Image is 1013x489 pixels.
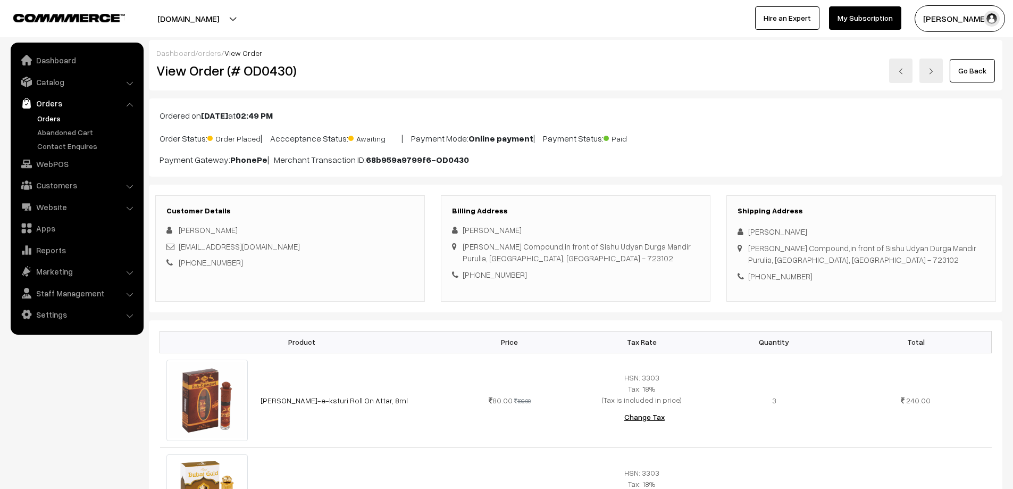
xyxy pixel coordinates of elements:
a: Customers [13,176,140,195]
div: [PERSON_NAME] [452,224,699,236]
a: Catalog [13,72,140,92]
span: 240.00 [906,396,931,405]
img: left-arrow.png [898,68,904,74]
img: right-arrow.png [928,68,934,74]
a: Settings [13,305,140,324]
b: [DATE] [201,110,228,121]
a: [EMAIL_ADDRESS][DOMAIN_NAME] [179,242,300,251]
a: Hire an Expert [755,6,819,30]
h3: Billing Address [452,206,699,216]
h3: Shipping Address [738,206,985,216]
a: Dashboard [13,51,140,70]
a: orders [198,48,221,57]
p: Ordered on at [160,109,992,122]
a: Website [13,197,140,217]
span: HSN: 3303 Tax: 18% (Tax is included in price) [602,373,682,404]
b: 02:49 PM [236,110,273,121]
button: Change Tax [616,405,673,429]
img: user [984,11,1000,27]
a: My Subscription [829,6,901,30]
a: Dashboard [156,48,195,57]
button: [PERSON_NAME] D [915,5,1005,32]
b: Online payment [468,133,533,144]
span: 3 [772,396,776,405]
div: [PERSON_NAME] Compound,in front of Sishu Udyan Durga Mandir Purulia, [GEOGRAPHIC_DATA], [GEOGRAPH... [463,241,691,264]
a: Orders [35,113,140,124]
th: Price [443,331,576,353]
button: [DOMAIN_NAME] [120,5,256,32]
b: PhonePe [230,154,267,165]
span: [PERSON_NAME] [179,225,238,235]
th: Product [160,331,443,353]
h3: Customer Details [166,206,414,216]
a: COMMMERCE [13,11,106,23]
a: [PHONE_NUMBER] [179,258,243,267]
img: COMMMERCE [13,14,125,22]
p: Order Status: | Accceptance Status: | Payment Mode: | Payment Status: [160,130,992,145]
a: WebPOS [13,154,140,173]
span: Awaiting [348,130,401,144]
div: [PHONE_NUMBER] [738,270,985,283]
a: Reports [13,241,140,260]
th: Tax Rate [575,331,708,353]
strike: 100.00 [514,397,531,404]
span: View Order [224,48,262,57]
b: 68b959a9799f6-OD0430 [366,154,469,165]
a: Apps [13,219,140,238]
a: Orders [13,94,140,113]
a: [PERSON_NAME]-e-ksturi Roll On Attar, 8ml [261,396,408,405]
img: 8ml almas Ruh-e-kasturi attar.jpg [166,360,248,442]
span: 80.00 [489,396,513,405]
a: Marketing [13,262,140,281]
a: Contact Enquires [35,140,140,152]
span: Paid [604,130,657,144]
th: Quantity [708,331,840,353]
div: / / [156,47,995,59]
div: [PHONE_NUMBER] [452,269,699,281]
th: Total [840,331,991,353]
h2: View Order (# OD0430) [156,62,425,79]
p: Payment Gateway: | Merchant Transaction ID: [160,153,992,166]
span: Order Placed [207,130,261,144]
a: Staff Management [13,284,140,303]
div: [PERSON_NAME] [738,226,985,238]
a: Abandoned Cart [35,127,140,138]
div: [PERSON_NAME] Compound,in front of Sishu Udyan Durga Mandir Purulia, [GEOGRAPHIC_DATA], [GEOGRAPH... [748,242,976,266]
a: Go Back [950,59,995,82]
